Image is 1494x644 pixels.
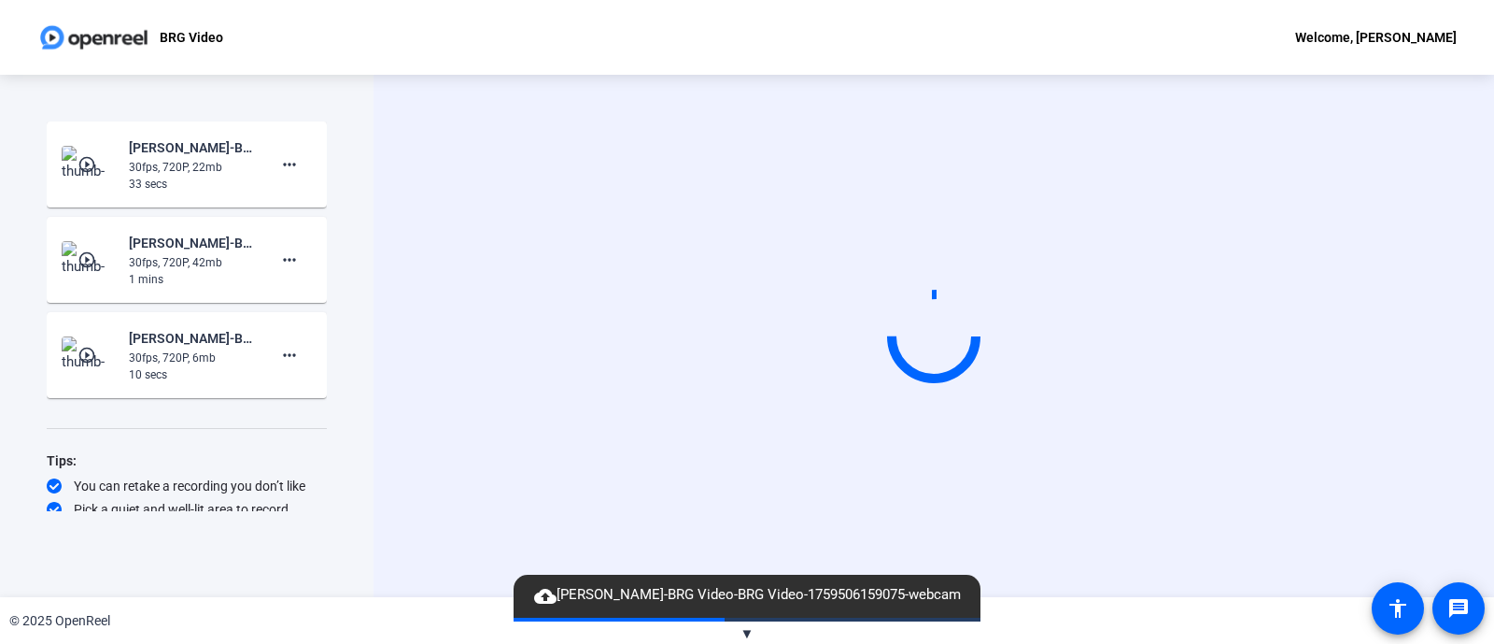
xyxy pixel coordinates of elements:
[129,159,254,176] div: 30fps, 720P, 22mb
[47,500,327,519] div: Pick a quiet and well-lit area to record
[278,153,301,176] mat-icon: more_horiz
[278,344,301,366] mat-icon: more_horiz
[47,477,327,495] div: You can retake a recording you don’t like
[129,176,254,193] div: 33 secs
[160,26,223,49] p: BRG Video
[1447,597,1470,620] mat-icon: message
[78,155,100,174] mat-icon: play_circle_outline
[740,625,754,642] span: ▼
[129,136,254,159] div: [PERSON_NAME]-BRG Video-BRG Video-1759506052234-webcam
[525,584,970,607] span: [PERSON_NAME]-BRG Video-BRG Video-1759506159075-webcam
[62,336,117,374] img: thumb-nail
[78,250,100,269] mat-icon: play_circle_outline
[129,327,254,350] div: [PERSON_NAME]-BRG Video-BRG Video-1759505726042-webcam
[9,611,110,631] div: © 2025 OpenReel
[37,19,150,56] img: OpenReel logo
[534,585,557,608] mat-icon: cloud_upload
[129,254,254,271] div: 30fps, 720P, 42mb
[1295,26,1457,49] div: Welcome, [PERSON_NAME]
[78,346,100,365] mat-icon: play_circle_outline
[62,241,117,279] img: thumb-nail
[47,450,327,472] div: Tips:
[129,366,254,383] div: 10 secs
[62,146,117,183] img: thumb-nail
[129,232,254,254] div: [PERSON_NAME]-BRG Video-BRG Video-1759505787946-webcam
[278,249,301,271] mat-icon: more_horiz
[129,271,254,288] div: 1 mins
[129,350,254,366] div: 30fps, 720P, 6mb
[1387,597,1409,620] mat-icon: accessibility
